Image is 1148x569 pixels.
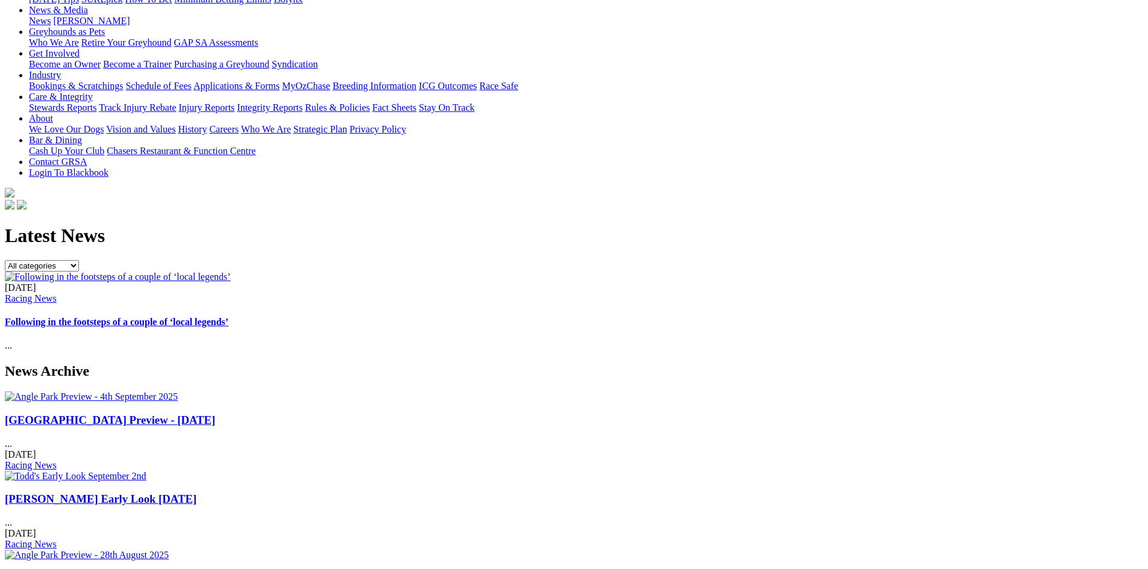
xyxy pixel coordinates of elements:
[29,92,93,102] a: Care & Integrity
[350,124,406,134] a: Privacy Policy
[106,124,175,134] a: Vision and Values
[103,59,172,69] a: Become a Trainer
[178,124,207,134] a: History
[5,449,36,459] span: [DATE]
[5,188,14,197] img: logo-grsa-white.png
[5,225,1143,247] h1: Latest News
[241,124,291,134] a: Who We Are
[29,16,1143,26] div: News & Media
[29,135,82,145] a: Bar & Dining
[5,539,57,549] a: Racing News
[5,414,1143,471] div: ...
[305,102,370,113] a: Rules & Policies
[29,113,53,123] a: About
[5,528,36,538] span: [DATE]
[29,146,104,156] a: Cash Up Your Club
[5,460,57,470] a: Racing News
[5,317,228,327] a: Following in the footsteps of a couple of ‘local legends’
[209,124,239,134] a: Careers
[29,59,101,69] a: Become an Owner
[5,414,215,426] a: [GEOGRAPHIC_DATA] Preview - [DATE]
[178,102,234,113] a: Injury Reports
[479,81,518,91] a: Race Safe
[174,37,259,48] a: GAP SA Assessments
[419,81,477,91] a: ICG Outcomes
[81,37,172,48] a: Retire Your Greyhound
[29,59,1143,70] div: Get Involved
[29,102,1143,113] div: Care & Integrity
[125,81,191,91] a: Schedule of Fees
[5,471,146,482] img: Todd's Early Look September 2nd
[29,37,1143,48] div: Greyhounds as Pets
[5,550,169,561] img: Angle Park Preview - 28th August 2025
[29,16,51,26] a: News
[5,272,231,282] img: Following in the footsteps of a couple of ‘local legends’
[29,70,61,80] a: Industry
[29,167,108,178] a: Login To Blackbook
[237,102,303,113] a: Integrity Reports
[29,26,105,37] a: Greyhounds as Pets
[99,102,176,113] a: Track Injury Rebate
[372,102,416,113] a: Fact Sheets
[5,493,196,505] a: [PERSON_NAME] Early Look [DATE]
[29,81,123,91] a: Bookings & Scratchings
[29,37,79,48] a: Who We Are
[193,81,280,91] a: Applications & Forms
[282,81,330,91] a: MyOzChase
[29,124,104,134] a: We Love Our Dogs
[272,59,318,69] a: Syndication
[29,146,1143,157] div: Bar & Dining
[107,146,256,156] a: Chasers Restaurant & Function Centre
[174,59,269,69] a: Purchasing a Greyhound
[5,391,178,402] img: Angle Park Preview - 4th September 2025
[29,5,88,15] a: News & Media
[5,293,57,303] a: Racing News
[29,81,1143,92] div: Industry
[29,102,96,113] a: Stewards Reports
[293,124,347,134] a: Strategic Plan
[29,157,87,167] a: Contact GRSA
[5,200,14,210] img: facebook.svg
[29,48,80,58] a: Get Involved
[5,363,1143,379] h2: News Archive
[333,81,416,91] a: Breeding Information
[17,200,27,210] img: twitter.svg
[29,124,1143,135] div: About
[53,16,130,26] a: [PERSON_NAME]
[5,282,1143,352] div: ...
[419,102,474,113] a: Stay On Track
[5,282,36,293] span: [DATE]
[5,493,1143,550] div: ...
